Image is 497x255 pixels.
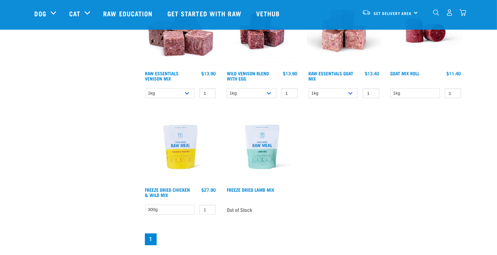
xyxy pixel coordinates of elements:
[250,0,288,26] a: Vethub
[365,71,379,76] div: $13.40
[362,9,371,15] img: van-moving.png
[227,188,274,191] a: Freeze Dried Lamb Mix
[201,187,216,192] div: $27.90
[309,72,353,80] a: Raw Essentials Goat Mix
[161,0,250,26] a: Get started with Raw
[225,110,299,184] img: RE Product Shoot 2023 Nov8677
[433,9,439,16] img: home-icon-1@2x.png
[97,0,161,26] a: Raw Education
[390,72,419,74] a: Goat Mix Roll
[227,72,269,80] a: Wild Venison Blend with Egg
[445,88,461,98] input: 1
[35,8,46,18] a: Dog
[227,205,252,215] span: Out of Stock
[145,233,157,245] a: Page 1
[446,9,453,16] img: user.png
[363,88,379,98] input: 1
[144,110,218,184] img: RE Product Shoot 2023 Nov8678
[281,88,298,98] input: 1
[199,88,216,98] input: 1
[145,188,190,196] a: Freeze Dried Chicken & Wild Mix
[69,8,80,18] a: Cat
[199,205,216,215] input: 1
[459,9,466,16] img: home-icon@2x.png
[145,72,179,80] a: Raw Essentials Venison Mix
[447,71,461,76] div: $11.40
[283,71,298,76] div: $13.90
[144,232,463,247] nav: pagination
[374,12,412,14] span: Set Delivery Area
[201,71,216,76] div: $13.90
